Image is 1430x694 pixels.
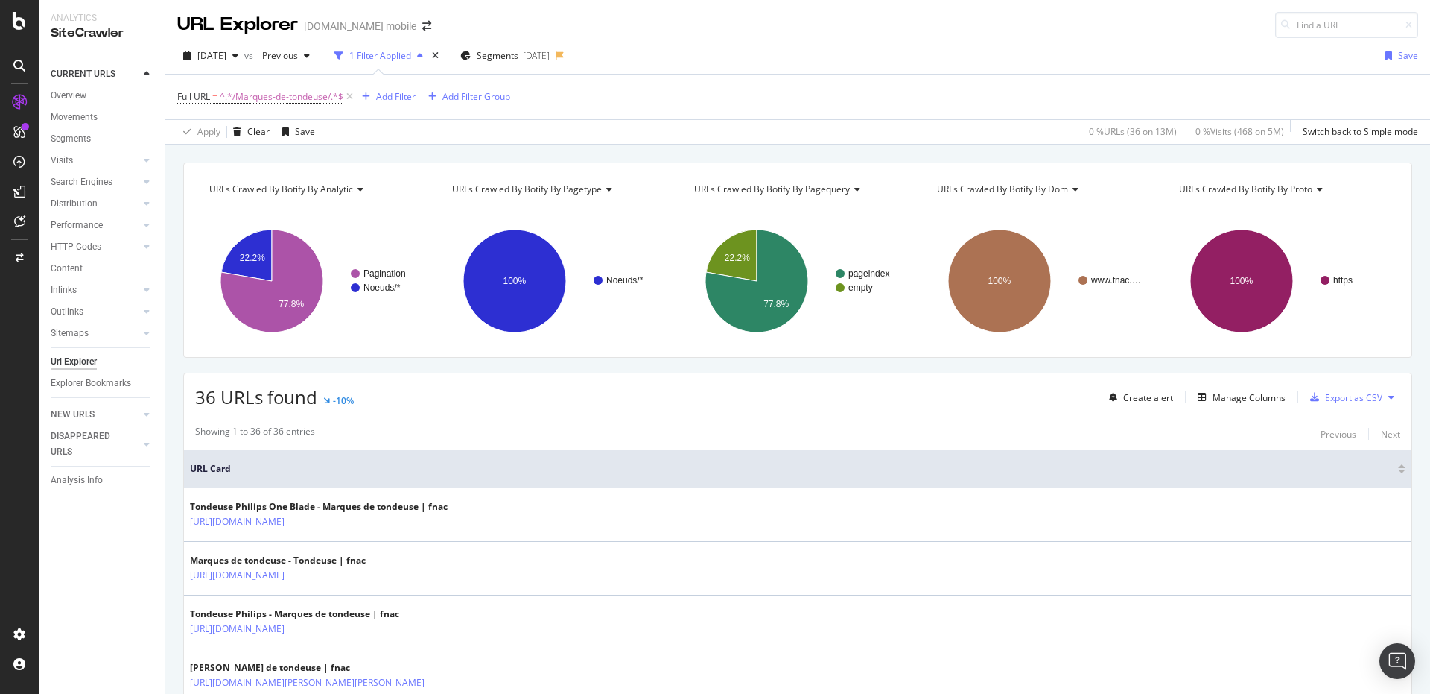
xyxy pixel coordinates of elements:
[691,177,902,201] h4: URLs Crawled By Botify By pagequery
[1230,276,1253,286] text: 100%
[1297,120,1418,144] button: Switch back to Simple mode
[227,120,270,144] button: Clear
[356,88,416,106] button: Add Filter
[51,196,139,212] a: Distribution
[422,88,510,106] button: Add Filter Group
[195,216,428,346] svg: A chart.
[937,183,1068,195] span: URLs Crawled By Botify By dom
[195,385,317,409] span: 36 URLs found
[295,125,315,138] div: Save
[1192,388,1286,406] button: Manage Columns
[454,44,556,68] button: Segments[DATE]
[212,90,217,103] span: =
[51,473,103,488] div: Analysis Info
[51,376,131,391] div: Explorer Bookmarks
[1165,216,1397,346] svg: A chart.
[51,131,154,147] a: Segments
[1089,125,1177,138] div: 0 % URLs ( 36 on 13M )
[256,49,298,62] span: Previous
[1179,183,1312,195] span: URLs Crawled By Botify By proto
[51,218,139,233] a: Performance
[51,66,115,82] div: CURRENT URLS
[51,88,154,104] a: Overview
[51,110,154,125] a: Movements
[190,608,399,621] div: Tondeuse Philips - Marques de tondeuse | fnac
[247,125,270,138] div: Clear
[256,44,316,68] button: Previous
[51,66,139,82] a: CURRENT URLS
[279,299,304,309] text: 77.8%
[51,354,97,370] div: Url Explorer
[438,216,670,346] svg: A chart.
[363,283,401,293] text: Noeuds/*
[763,299,789,309] text: 77.8%
[1275,12,1418,38] input: Find a URL
[177,44,244,68] button: [DATE]
[190,554,366,567] div: Marques de tondeuse - Tondeuse | fnac
[503,276,526,286] text: 100%
[177,12,298,37] div: URL Explorer
[1381,425,1400,443] button: Next
[1303,125,1418,138] div: Switch back to Simple mode
[51,261,83,277] div: Content
[197,49,226,62] span: 2025 Apr. 1st
[523,49,550,62] div: [DATE]
[190,661,473,675] div: [PERSON_NAME] de tondeuse | fnac
[51,283,77,298] div: Inlinks
[51,407,95,423] div: NEW URLS
[51,376,154,391] a: Explorer Bookmarks
[190,622,285,637] a: [URL][DOMAIN_NAME]
[422,21,431,31] div: arrow-right-arrow-left
[51,174,139,190] a: Search Engines
[51,304,139,320] a: Outlinks
[51,304,83,320] div: Outlinks
[1379,44,1418,68] button: Save
[349,49,411,62] div: 1 Filter Applied
[934,177,1145,201] h4: URLs Crawled By Botify By dom
[1090,275,1141,286] text: www.fnac.…
[1379,643,1415,679] div: Open Intercom Messenger
[51,261,154,277] a: Content
[51,25,153,42] div: SiteCrawler
[452,183,602,195] span: URLs Crawled By Botify By pagetype
[177,90,210,103] span: Full URL
[1325,391,1382,404] div: Export as CSV
[220,86,343,107] span: ^.*/Marques-de-tondeuse/.*$
[1321,425,1356,443] button: Previous
[51,354,154,370] a: Url Explorer
[190,568,285,583] a: [URL][DOMAIN_NAME]
[51,153,139,168] a: Visits
[848,268,889,279] text: pageindex
[190,462,1394,476] span: URL Card
[51,407,139,423] a: NEW URLS
[429,48,442,63] div: times
[606,275,643,286] text: Noeuds/*
[328,44,429,68] button: 1 Filter Applied
[449,177,660,201] h4: URLs Crawled By Botify By pagetype
[51,473,154,488] a: Analysis Info
[195,425,315,443] div: Showing 1 to 36 of 36 entries
[1213,391,1286,404] div: Manage Columns
[276,120,315,144] button: Save
[1304,385,1382,409] button: Export as CSV
[304,19,416,34] div: [DOMAIN_NAME] mobile
[477,49,518,62] span: Segments
[197,125,220,138] div: Apply
[376,90,416,103] div: Add Filter
[51,239,139,255] a: HTTP Codes
[51,326,139,341] a: Sitemaps
[988,276,1011,286] text: 100%
[442,90,510,103] div: Add Filter Group
[51,326,89,341] div: Sitemaps
[51,429,139,460] a: DISAPPEARED URLS
[680,216,912,346] svg: A chart.
[51,110,98,125] div: Movements
[923,216,1155,346] svg: A chart.
[51,218,103,233] div: Performance
[51,196,98,212] div: Distribution
[190,514,285,529] a: [URL][DOMAIN_NAME]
